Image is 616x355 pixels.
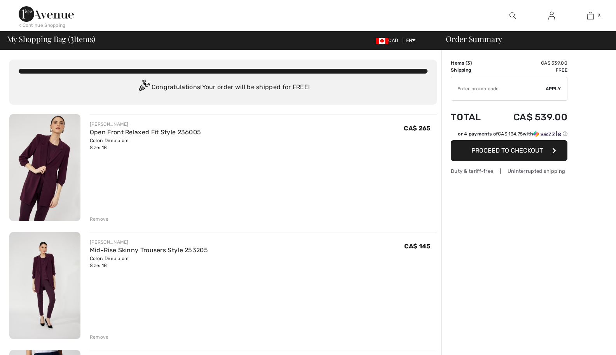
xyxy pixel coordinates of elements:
[376,38,401,43] span: CAD
[404,125,430,132] span: CA$ 265
[9,114,80,221] img: Open Front Relaxed Fit Style 236005
[436,35,611,43] div: Order Summary
[492,67,567,74] td: Free
[90,239,208,246] div: [PERSON_NAME]
[467,60,470,66] span: 3
[90,121,201,128] div: [PERSON_NAME]
[451,130,567,140] div: or 4 payments ofCA$ 134.75withSezzle Click to learn more about Sezzle
[510,11,516,20] img: search the website
[451,77,546,100] input: Promo code
[471,147,543,154] span: Proceed to Checkout
[598,12,600,19] span: 3
[451,140,567,161] button: Proceed to Checkout
[451,60,492,67] td: Items ( )
[548,11,555,20] img: My Info
[19,80,428,95] div: Congratulations! Your order will be shipped for FREE!
[571,11,609,20] a: 3
[7,35,96,43] span: My Shopping Bag ( Items)
[498,131,523,137] span: CA$ 134.75
[533,130,561,137] img: Sezzle
[90,334,109,341] div: Remove
[542,11,561,21] a: Sign In
[9,232,80,339] img: Mid-Rise Skinny Trousers Style 253205
[458,130,567,137] div: or 4 payments of with
[90,246,208,254] a: Mid-Rise Skinny Trousers Style 253205
[587,11,594,20] img: My Bag
[492,60,567,67] td: CA$ 539.00
[90,128,201,136] a: Open Front Relaxed Fit Style 236005
[451,167,567,175] div: Duty & tariff-free | Uninterrupted shipping
[19,6,74,22] img: 1ère Avenue
[404,243,430,250] span: CA$ 145
[90,255,208,269] div: Color: Deep plum Size: 18
[451,67,492,74] td: Shipping
[70,33,74,43] span: 3
[406,38,416,43] span: EN
[19,22,66,29] div: < Continue Shopping
[492,104,567,130] td: CA$ 539.00
[136,80,152,95] img: Congratulation2.svg
[451,104,492,130] td: Total
[546,85,561,92] span: Apply
[376,38,388,44] img: Canadian Dollar
[90,137,201,151] div: Color: Deep plum Size: 18
[90,216,109,223] div: Remove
